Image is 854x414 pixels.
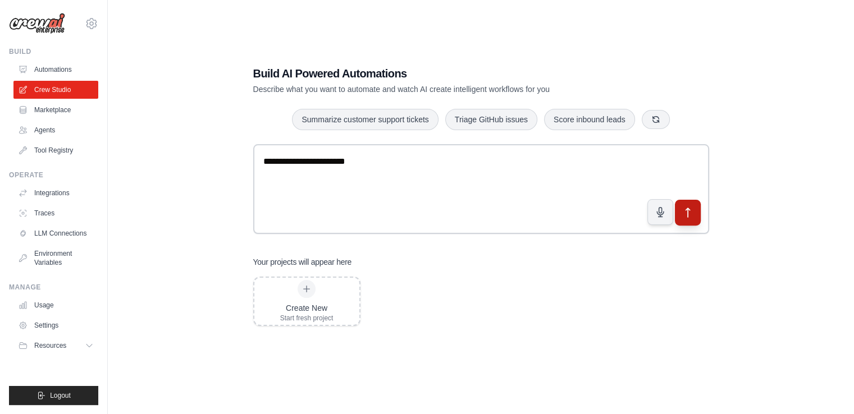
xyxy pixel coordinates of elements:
a: Environment Variables [13,245,98,272]
span: Resources [34,341,66,350]
h1: Build AI Powered Automations [253,66,631,81]
div: Start fresh project [280,314,334,323]
h3: Your projects will appear here [253,256,352,268]
iframe: Chat Widget [798,360,854,414]
a: LLM Connections [13,224,98,242]
a: Agents [13,121,98,139]
a: Integrations [13,184,98,202]
button: Logout [9,386,98,405]
a: Crew Studio [13,81,98,99]
a: Usage [13,296,98,314]
div: Operate [9,171,98,180]
button: Resources [13,337,98,355]
button: Get new suggestions [642,110,670,129]
div: Create New [280,302,334,314]
a: Automations [13,61,98,79]
img: Logo [9,13,65,34]
div: Manage [9,283,98,292]
button: Summarize customer support tickets [292,109,438,130]
button: Click to speak your automation idea [647,199,673,225]
button: Triage GitHub issues [445,109,537,130]
span: Logout [50,391,71,400]
div: Build [9,47,98,56]
a: Traces [13,204,98,222]
a: Tool Registry [13,141,98,159]
div: 채팅 위젯 [798,360,854,414]
button: Score inbound leads [544,109,635,130]
a: Marketplace [13,101,98,119]
p: Describe what you want to automate and watch AI create intelligent workflows for you [253,84,631,95]
a: Settings [13,316,98,334]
